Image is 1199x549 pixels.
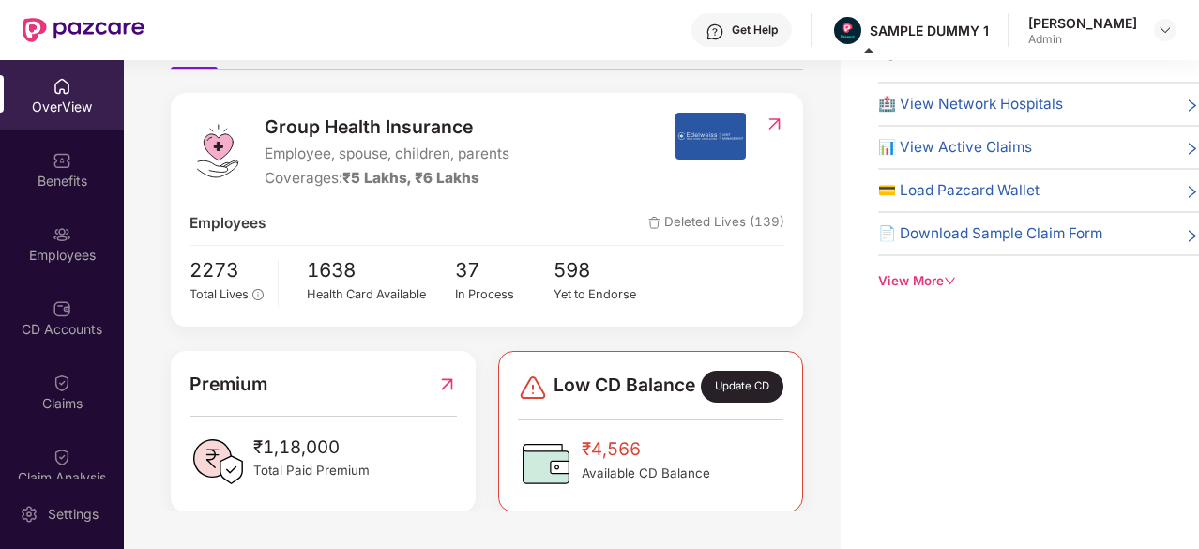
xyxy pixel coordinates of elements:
span: ₹1,18,000 [253,434,370,462]
img: insurerIcon [675,113,746,160]
img: New Pazcare Logo [23,18,144,42]
img: svg+xml;base64,PHN2ZyBpZD0iRW1wbG95ZWVzIiB4bWxucz0iaHR0cDovL3d3dy53My5vcmcvMjAwMC9zdmciIHdpZHRoPS... [53,225,71,244]
span: Deleted Lives (139) [648,212,784,235]
div: Settings [42,505,104,524]
span: Total Lives [190,287,249,301]
div: Coverages: [265,167,509,190]
span: Group Health Insurance [265,113,509,141]
span: Available CD Balance [582,464,710,483]
span: Employee, spouse, children, parents [265,143,509,165]
img: svg+xml;base64,PHN2ZyBpZD0iRHJvcGRvd24tMzJ4MzIiIHhtbG5zPSJodHRwOi8vd3d3LnczLm9yZy8yMDAwL3N2ZyIgd2... [1158,23,1173,38]
img: logo [190,123,246,179]
span: right [1185,226,1199,245]
img: svg+xml;base64,PHN2ZyBpZD0iQ2xhaW0iIHhtbG5zPSJodHRwOi8vd3d3LnczLm9yZy8yMDAwL3N2ZyIgd2lkdGg9IjIwIi... [53,448,71,466]
span: 🏥 View Network Hospitals [878,93,1063,115]
img: Pazcare_Alternative_logo-01-01.png [834,17,861,44]
img: svg+xml;base64,PHN2ZyBpZD0iQ2xhaW0iIHhtbG5zPSJodHRwOi8vd3d3LnczLm9yZy8yMDAwL3N2ZyIgd2lkdGg9IjIwIi... [53,374,71,392]
img: RedirectIcon [765,114,784,133]
div: In Process [455,285,554,304]
span: 📊 View Active Claims [878,136,1032,159]
span: Premium [190,370,267,398]
img: RedirectIcon [437,370,457,398]
span: 📄 Download Sample Claim Form [878,222,1102,245]
span: 2273 [190,255,264,286]
span: 37 [455,255,554,286]
span: 1638 [307,255,455,286]
span: down [944,275,956,287]
div: Health Card Available [307,285,455,304]
div: View More [878,271,1199,291]
span: info-circle [252,289,263,299]
img: svg+xml;base64,PHN2ZyBpZD0iSG9tZSIgeG1sbnM9Imh0dHA6Ly93d3cudzMub3JnLzIwMDAvc3ZnIiB3aWR0aD0iMjAiIG... [53,77,71,96]
div: Admin [1028,32,1137,47]
span: Low CD Balance [554,371,695,403]
span: Total Paid Premium [253,461,370,480]
span: ₹5 Lakhs, ₹6 Lakhs [342,169,479,187]
img: deleteIcon [648,217,660,229]
div: Yet to Endorse [554,285,653,304]
div: Update CD [701,371,783,403]
img: svg+xml;base64,PHN2ZyBpZD0iSGVscC0zMngzMiIgeG1sbnM9Imh0dHA6Ly93d3cudzMub3JnLzIwMDAvc3ZnIiB3aWR0aD... [706,23,724,41]
img: PaidPremiumIcon [190,434,246,490]
span: ₹4,566 [582,435,710,464]
img: svg+xml;base64,PHN2ZyBpZD0iU2V0dGluZy0yMHgyMCIgeG1sbnM9Imh0dHA6Ly93d3cudzMub3JnLzIwMDAvc3ZnIiB3aW... [20,505,38,524]
span: 💳 Load Pazcard Wallet [878,179,1040,202]
span: 598 [554,255,653,286]
img: svg+xml;base64,PHN2ZyBpZD0iRGFuZ2VyLTMyeDMyIiB4bWxucz0iaHR0cDovL3d3dy53My5vcmcvMjAwMC9zdmciIHdpZH... [518,373,548,403]
img: svg+xml;base64,PHN2ZyBpZD0iQmVuZWZpdHMiIHhtbG5zPSJodHRwOi8vd3d3LnczLm9yZy8yMDAwL3N2ZyIgd2lkdGg9Ij... [53,151,71,170]
div: Get Help [732,23,778,38]
span: right [1185,140,1199,159]
img: CDBalanceIcon [518,435,574,492]
img: svg+xml;base64,PHN2ZyBpZD0iQ0RfQWNjb3VudHMiIGRhdGEtbmFtZT0iQ0QgQWNjb3VudHMiIHhtbG5zPSJodHRwOi8vd3... [53,299,71,318]
div: [PERSON_NAME] [1028,14,1137,32]
span: Employees [190,212,266,235]
span: right [1185,97,1199,115]
span: right [1185,183,1199,202]
div: SAMPLE DUMMY 1 [870,22,989,39]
